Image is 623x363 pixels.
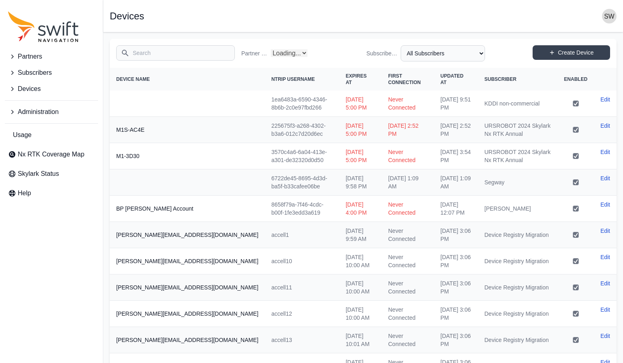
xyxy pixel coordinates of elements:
a: Help [5,185,98,201]
a: Edit [600,306,610,314]
td: [DATE] 1:09 AM [434,169,478,196]
td: URSROBOT 2024 Skylark Nx RTK Annual [478,143,558,169]
img: user photo [602,9,617,23]
td: 1ea6483a-6590-4346-8b6b-2c0e97fbd266 [265,91,339,117]
a: Edit [600,174,610,182]
a: Edit [600,148,610,156]
td: 8658f79a-7f46-4cdc-b00f-1fe3edd3a619 [265,196,339,222]
td: 3570c4a6-6a04-413e-a301-de32320d0d50 [265,143,339,169]
a: Edit [600,279,610,287]
td: [DATE] 1:09 AM [382,169,434,196]
a: Edit [600,227,610,235]
td: [DATE] 9:51 PM [434,91,478,117]
td: accell10 [265,248,339,274]
h1: Devices [110,11,144,21]
td: Device Registry Migration [478,222,558,248]
th: [PERSON_NAME][EMAIL_ADDRESS][DOMAIN_NAME] [110,222,265,248]
td: 6722de45-8695-4d3d-ba5f-b33cafee06be [265,169,339,196]
a: Edit [600,200,610,209]
td: [DATE] 2:52 PM [382,117,434,143]
td: KDDI non-commercial [478,91,558,117]
td: [DATE] 5:00 PM [339,117,382,143]
span: Updated At [441,73,464,85]
td: [DATE] 2:52 PM [434,117,478,143]
td: [DATE] 10:01 AM [339,327,382,353]
button: Subscribers [5,65,98,81]
td: Never Connected [382,327,434,353]
th: NTRIP Username [265,68,339,91]
td: [DATE] 10:00 AM [339,274,382,301]
td: accell13 [265,327,339,353]
a: Nx RTK Coverage Map [5,146,98,163]
span: Subscribers [18,68,52,78]
td: [DATE] 4:00 PM [339,196,382,222]
th: Subscriber [478,68,558,91]
td: accell1 [265,222,339,248]
td: Device Registry Migration [478,274,558,301]
a: Skylark Status [5,166,98,182]
td: [DATE] 12:07 PM [434,196,478,222]
td: [DATE] 9:59 AM [339,222,382,248]
select: Subscriber [401,45,485,61]
td: [DATE] 3:06 PM [434,301,478,327]
a: Edit [600,332,610,340]
td: Never Connected [382,222,434,248]
th: [PERSON_NAME][EMAIL_ADDRESS][DOMAIN_NAME] [110,327,265,353]
td: Never Connected [382,196,434,222]
td: [DATE] 5:00 PM [339,143,382,169]
td: [DATE] 10:00 AM [339,301,382,327]
th: [PERSON_NAME][EMAIL_ADDRESS][DOMAIN_NAME] [110,274,265,301]
td: [DATE] 3:54 PM [434,143,478,169]
td: Device Registry Migration [478,301,558,327]
td: Never Connected [382,91,434,117]
label: Subscriber Name [366,49,397,57]
a: Create Device [533,45,610,60]
label: Partner Name [241,49,268,57]
th: BP [PERSON_NAME] Account [110,196,265,222]
span: Skylark Status [18,169,59,179]
th: M1-3D30 [110,143,265,169]
td: accell12 [265,301,339,327]
button: Administration [5,104,98,120]
td: Never Connected [382,301,434,327]
span: Devices [18,84,41,94]
td: 225675f3-a268-4302-b3a6-012c7d20d6ec [265,117,339,143]
td: Device Registry Migration [478,248,558,274]
td: [DATE] 3:06 PM [434,327,478,353]
input: Search [116,45,235,61]
td: URSROBOT 2024 Skylark Nx RTK Annual [478,117,558,143]
td: [PERSON_NAME] [478,196,558,222]
th: [PERSON_NAME][EMAIL_ADDRESS][DOMAIN_NAME] [110,301,265,327]
th: [PERSON_NAME][EMAIL_ADDRESS][DOMAIN_NAME] [110,248,265,274]
button: Partners [5,49,98,65]
td: accell11 [265,274,339,301]
a: Edit [600,253,610,261]
span: First Connection [388,73,421,85]
a: Edit [600,95,610,103]
span: Help [18,188,31,198]
span: Expires At [346,73,367,85]
th: Enabled [558,68,594,91]
td: [DATE] 10:00 AM [339,248,382,274]
td: Never Connected [382,248,434,274]
td: Device Registry Migration [478,327,558,353]
td: Never Connected [382,143,434,169]
td: [DATE] 3:06 PM [434,274,478,301]
span: Usage [13,130,31,140]
td: [DATE] 5:00 PM [339,91,382,117]
td: Segway [478,169,558,196]
td: [DATE] 3:06 PM [434,222,478,248]
span: Partners [18,52,42,61]
td: Never Connected [382,274,434,301]
button: Devices [5,81,98,97]
td: [DATE] 9:58 PM [339,169,382,196]
a: Edit [600,122,610,130]
th: Device Name [110,68,265,91]
td: [DATE] 3:06 PM [434,248,478,274]
span: Nx RTK Coverage Map [18,150,84,159]
th: M1S-AC4E [110,117,265,143]
a: Usage [5,127,98,143]
span: Administration [18,107,59,117]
